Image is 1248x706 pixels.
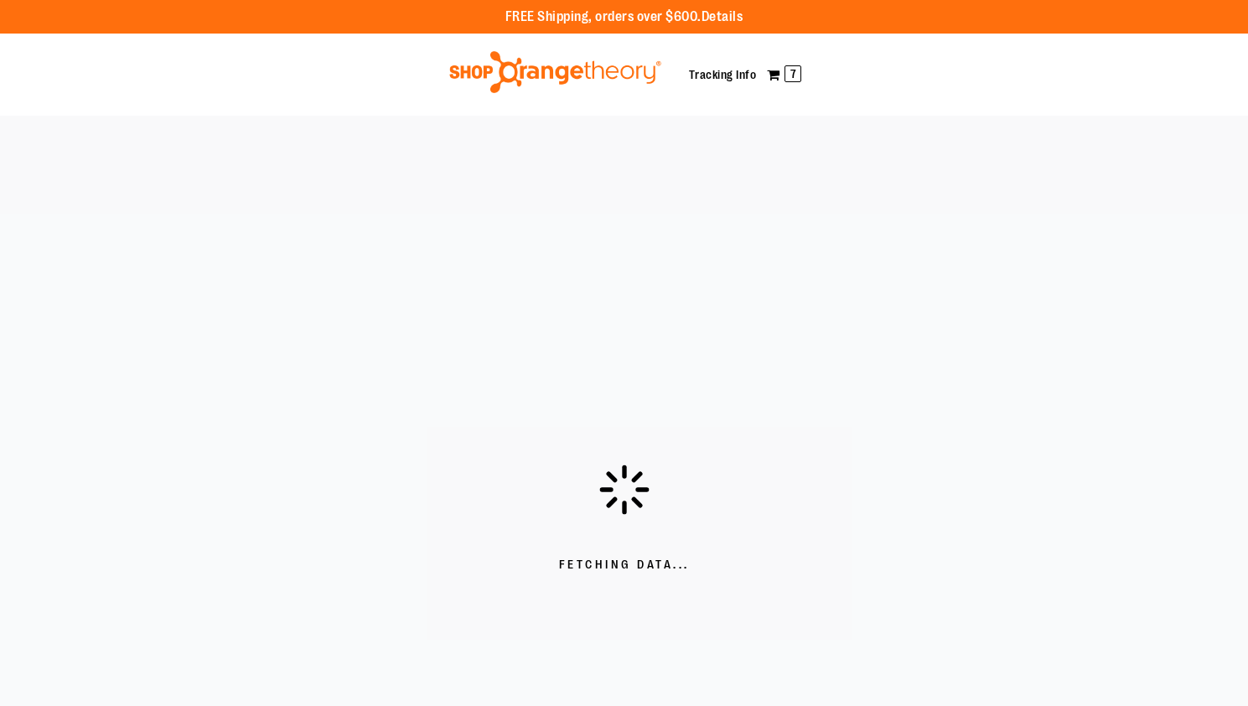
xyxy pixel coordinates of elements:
[689,68,757,81] a: Tracking Info
[505,8,743,27] p: FREE Shipping, orders over $600.
[559,557,690,574] span: Fetching Data...
[785,65,801,82] span: 7
[447,51,664,93] img: Shop Orangetheory
[702,9,743,24] a: Details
